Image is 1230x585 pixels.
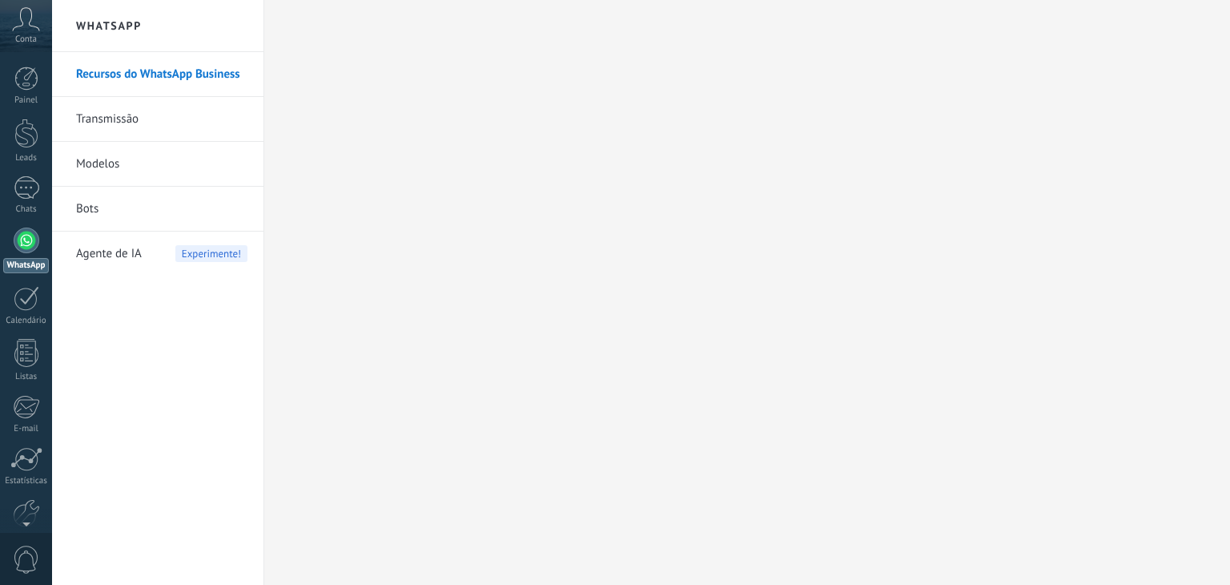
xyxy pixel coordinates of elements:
[3,95,50,106] div: Painel
[52,97,263,142] li: Transmissão
[3,424,50,434] div: E-mail
[76,232,142,276] span: Agente de IA
[76,52,247,97] a: Recursos do WhatsApp Business
[15,34,37,45] span: Conta
[76,142,247,187] a: Modelos
[3,372,50,382] div: Listas
[76,97,247,142] a: Transmissão
[76,187,247,232] a: Bots
[52,232,263,276] li: Agente de IA
[3,316,50,326] div: Calendário
[52,52,263,97] li: Recursos do WhatsApp Business
[52,142,263,187] li: Modelos
[3,476,50,486] div: Estatísticas
[175,245,247,262] span: Experimente!
[3,153,50,163] div: Leads
[3,204,50,215] div: Chats
[52,187,263,232] li: Bots
[3,258,49,273] div: WhatsApp
[76,232,247,276] a: Agente de IAExperimente!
